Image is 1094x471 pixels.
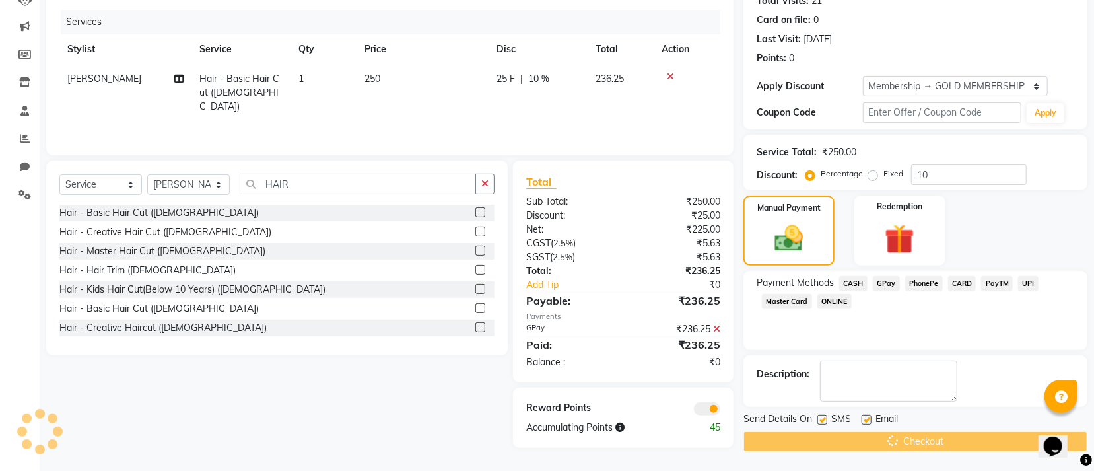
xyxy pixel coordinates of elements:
img: _cash.svg [766,222,812,255]
div: Total: [516,264,623,278]
span: 250 [364,73,380,85]
div: Hair - Basic Hair Cut ([DEMOGRAPHIC_DATA]) [59,206,259,220]
div: ₹250.00 [623,195,730,209]
iframe: chat widget [1039,418,1081,458]
div: ₹5.63 [623,236,730,250]
label: Redemption [877,201,922,213]
span: 2.5% [553,238,573,248]
span: 25 F [496,72,515,86]
div: Sub Total: [516,195,623,209]
div: Accumulating Points [516,421,677,435]
div: Payments [526,311,720,322]
img: _gift.svg [875,221,924,258]
div: Payable: [516,293,623,308]
div: Hair - Kids Hair Cut(Below 10 Years) ([DEMOGRAPHIC_DATA]) [59,283,325,297]
div: Card on file: [757,13,811,27]
div: Coupon Code [757,106,862,120]
span: CARD [948,276,976,291]
span: Master Card [762,294,812,309]
button: Apply [1027,103,1064,123]
div: Apply Discount [757,79,862,93]
div: ₹250.00 [822,145,856,159]
div: Description: [757,367,809,381]
div: ₹236.25 [623,264,730,278]
span: 1 [298,73,304,85]
label: Manual Payment [757,202,821,214]
div: ₹236.25 [623,293,730,308]
span: 236.25 [596,73,624,85]
div: ₹236.25 [623,322,730,336]
div: Service Total: [757,145,817,159]
span: 10 % [528,72,549,86]
label: Fixed [883,168,903,180]
div: ( ) [516,250,623,264]
div: 45 [677,421,730,435]
span: 2.5% [553,252,572,262]
div: 0 [789,52,794,65]
div: Hair - Creative Haircut ([DEMOGRAPHIC_DATA]) [59,321,267,335]
div: Services [61,10,730,34]
div: ₹225.00 [623,223,730,236]
div: Hair - Master Hair Cut ([DEMOGRAPHIC_DATA]) [59,244,265,258]
div: Discount: [516,209,623,223]
label: Percentage [821,168,863,180]
div: Discount: [757,168,798,182]
th: Action [654,34,720,64]
th: Qty [291,34,357,64]
span: GPay [873,276,900,291]
div: ₹0 [623,355,730,369]
span: UPI [1018,276,1039,291]
th: Disc [489,34,588,64]
div: Hair - Hair Trim ([DEMOGRAPHIC_DATA]) [59,264,236,277]
span: Hair - Basic Hair Cut ([DEMOGRAPHIC_DATA]) [199,73,279,112]
th: Total [588,34,654,64]
div: Hair - Creative Hair Cut ([DEMOGRAPHIC_DATA]) [59,225,271,239]
span: Payment Methods [757,276,834,290]
div: ₹0 [641,278,730,292]
span: PhonePe [905,276,943,291]
span: Send Details On [743,412,812,429]
div: ₹5.63 [623,250,730,264]
input: Search or Scan [240,174,476,194]
span: Email [875,412,898,429]
div: ₹25.00 [623,209,730,223]
span: SMS [831,412,851,429]
span: | [520,72,523,86]
div: [DATE] [803,32,832,46]
div: Points: [757,52,786,65]
div: Paid: [516,337,623,353]
th: Service [191,34,291,64]
a: Add Tip [516,278,641,292]
div: Balance : [516,355,623,369]
th: Price [357,34,489,64]
span: SGST [526,251,550,263]
span: CASH [839,276,868,291]
span: Total [526,175,557,189]
div: Reward Points [516,401,623,416]
div: 0 [813,13,819,27]
span: ONLINE [817,294,852,309]
div: Hair - Basic Hair Cut ([DEMOGRAPHIC_DATA]) [59,302,259,316]
span: [PERSON_NAME] [67,73,141,85]
input: Enter Offer / Coupon Code [863,102,1021,123]
div: Last Visit: [757,32,801,46]
div: GPay [516,322,623,336]
div: ₹236.25 [623,337,730,353]
div: ( ) [516,236,623,250]
span: CGST [526,237,551,249]
th: Stylist [59,34,191,64]
span: PayTM [981,276,1013,291]
div: Net: [516,223,623,236]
